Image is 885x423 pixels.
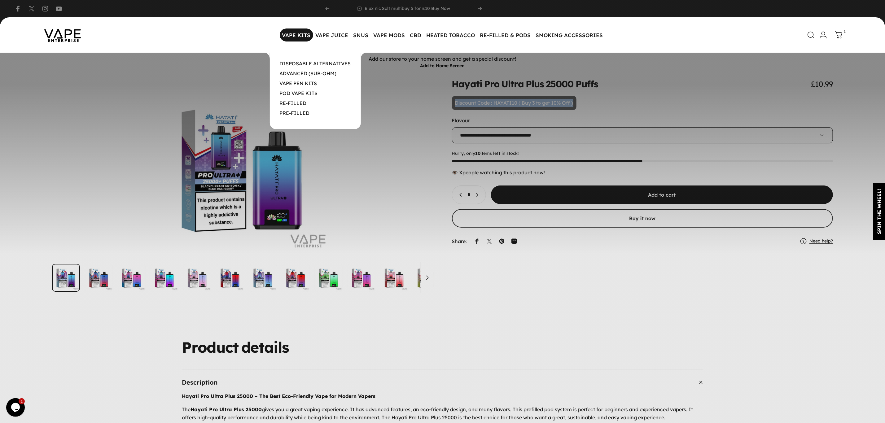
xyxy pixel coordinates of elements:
[280,28,313,41] summary: VAPE KITS
[35,20,90,50] img: Vape Enterprise
[280,110,310,116] a: PRE-FILLED
[280,70,337,76] a: ADVANCED (SUB-OHM)
[873,189,885,234] div: SPIN THE WHEEL!
[6,398,26,417] iframe: chat widget
[280,90,318,96] a: POD VAPE KITS
[280,60,351,67] a: DISPOSABLE ALTERNATIVES
[280,80,317,86] a: VAPE PEN KITS
[478,28,533,41] summary: RE-FILLED & PODS
[832,28,846,42] a: 1 item
[424,28,478,41] summary: HEATED TOBACCO
[533,28,606,41] summary: SMOKING ACCESSORIES
[408,28,424,41] summary: CBD
[844,28,846,34] cart-count: 1 item
[371,28,408,41] summary: VAPE MODS
[280,100,307,106] a: RE-FILLED
[351,28,371,41] summary: SNUS
[313,28,351,41] summary: VAPE JUICE
[280,28,606,41] nav: Primary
